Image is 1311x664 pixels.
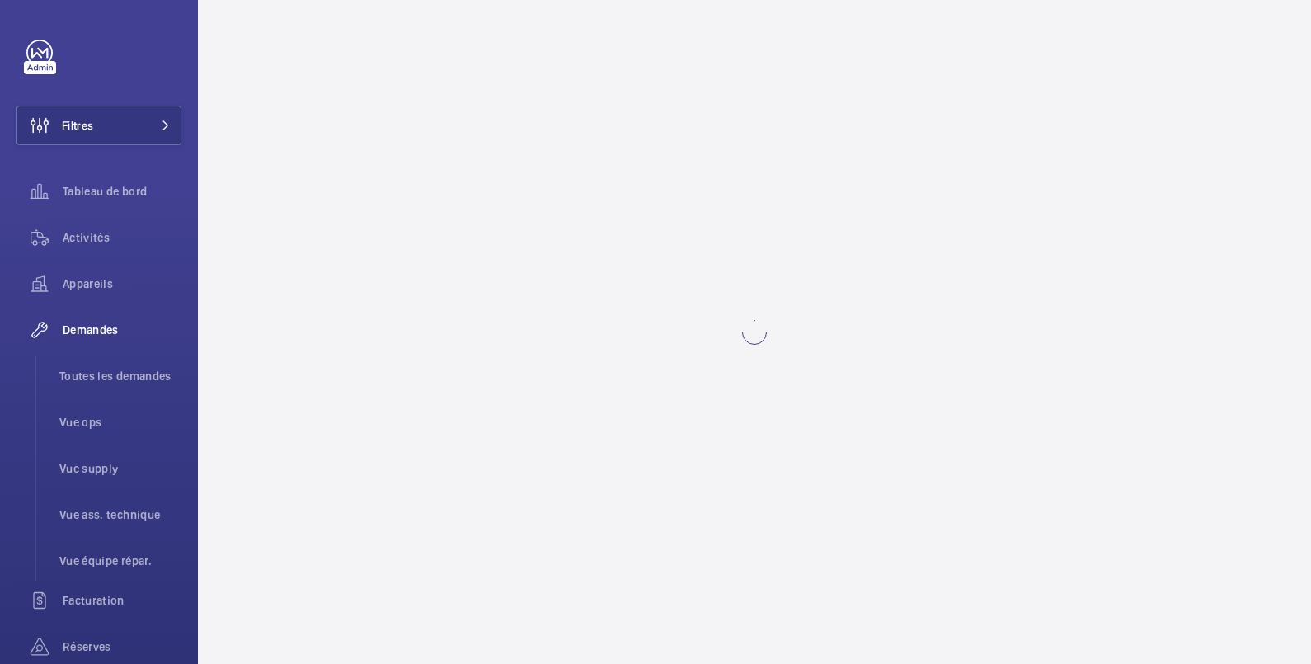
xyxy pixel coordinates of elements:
[63,275,181,292] span: Appareils
[62,117,93,134] span: Filtres
[59,553,181,569] span: Vue équipe répar.
[59,460,181,477] span: Vue supply
[63,592,181,609] span: Facturation
[16,106,181,145] button: Filtres
[63,638,181,655] span: Réserves
[59,368,181,384] span: Toutes les demandes
[63,229,181,246] span: Activités
[63,183,181,200] span: Tableau de bord
[63,322,181,338] span: Demandes
[59,506,181,523] span: Vue ass. technique
[59,414,181,431] span: Vue ops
